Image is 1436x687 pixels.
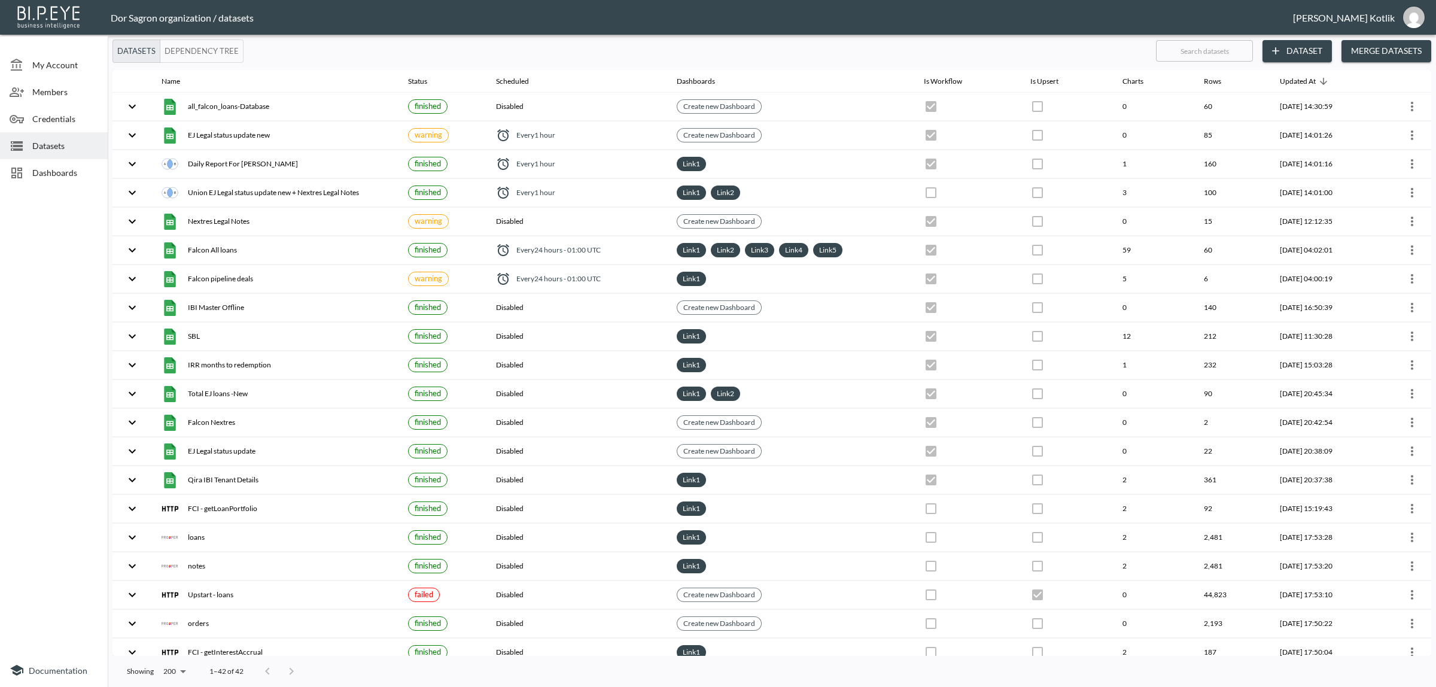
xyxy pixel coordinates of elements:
[486,179,668,207] th: {"type":"div","key":null,"ref":null,"props":{"style":{"display":"flex","alignItems":"center","col...
[162,385,178,402] img: google sheets
[1375,409,1431,437] th: {"type":{"isMobxInjector":true,"displayName":"inject-with-userStore-stripeStore-datasetsStore(Obj...
[1270,265,1375,293] th: 2025-09-02, 04:00:19
[1156,36,1253,66] input: Search datasets
[1113,380,1194,408] th: 0
[152,409,398,437] th: {"type":"div","key":null,"ref":null,"props":{"style":{"display":"flex","gap":16,"alignItems":"cen...
[667,208,914,236] th: {"type":{},"key":null,"ref":null,"props":{"size":"small","clickable":true,"style":{"background":"...
[122,585,142,605] button: expand row
[122,556,142,576] button: expand row
[162,558,178,574] img: prosper
[1270,93,1375,121] th: 2025-09-02, 14:30:59
[1402,183,1422,202] button: more
[1194,323,1270,351] th: 212
[714,243,737,257] a: Link2
[745,243,774,257] div: Link3
[1021,208,1113,236] th: {"type":{},"key":null,"ref":null,"props":{"disabled":true,"checked":false,"color":"primary","styl...
[1021,150,1113,178] th: {"type":{},"key":null,"ref":null,"props":{"disabled":true,"color":"primary","style":{"padding":0}...
[122,498,142,519] button: expand row
[1122,74,1143,89] div: Charts
[677,387,706,401] div: Link1
[162,299,178,316] img: google sheets
[914,351,1021,379] th: {"type":{},"key":null,"ref":null,"props":{"disabled":true,"checked":true,"color":"primary","style...
[415,417,441,427] span: finished
[714,387,737,400] a: Link2
[32,166,98,179] span: Dashboards
[415,130,442,139] span: In the last run the data is empty
[1375,236,1431,265] th: {"type":{"isMobxInjector":true,"displayName":"inject-with-userStore-stripeStore-datasetsStore(Obj...
[162,414,389,431] div: Falcon Nextres
[486,323,668,351] th: Disabled
[1270,294,1375,322] th: 2025-08-31, 16:50:39
[1375,150,1431,178] th: {"type":{"isMobxInjector":true,"displayName":"inject-with-userStore-stripeStore-datasetsStore(Obj...
[398,323,486,351] th: {"type":{},"key":null,"ref":null,"props":{"size":"small","label":{"type":{},"key":null,"ref":null...
[914,121,1021,150] th: {"type":{},"key":null,"ref":null,"props":{"disabled":true,"checked":true,"color":"primary","style...
[677,501,706,516] div: Link1
[162,586,178,603] img: http icon
[1402,499,1422,518] button: more
[398,208,486,236] th: {"type":{},"key":null,"ref":null,"props":{"size":"small","label":{"type":{},"key":null,"ref":null...
[1375,294,1431,322] th: {"type":{"isMobxInjector":true,"displayName":"inject-with-userStore-stripeStore-datasetsStore(Obj...
[680,272,702,285] a: Link1
[152,236,398,265] th: {"type":"div","key":null,"ref":null,"props":{"style":{"display":"flex","gap":16,"alignItems":"cen...
[1270,409,1375,437] th: 2025-08-03, 20:42:54
[122,412,142,433] button: expand row
[1021,323,1113,351] th: {"type":{},"key":null,"ref":null,"props":{"disabled":true,"checked":false,"color":"primary","styl...
[1194,351,1270,379] th: 232
[667,323,914,351] th: {"type":"div","key":null,"ref":null,"props":{"style":{"display":"flex","flexWrap":"wrap","gap":6}...
[817,243,839,257] a: Link5
[667,179,914,207] th: {"type":"div","key":null,"ref":null,"props":{"style":{"display":"flex","flexWrap":"wrap","gap":6}...
[680,358,702,372] a: Link1
[1402,355,1422,375] button: more
[398,179,486,207] th: {"type":{},"key":null,"ref":null,"props":{"size":"small","label":{"type":{},"key":null,"ref":null...
[32,113,98,125] span: Credentials
[415,101,441,111] span: finished
[162,385,389,402] div: Total EJ loans -New
[1402,413,1422,432] button: more
[162,127,178,144] img: google sheets
[162,615,178,632] img: prosper
[162,328,178,345] img: google sheets
[1113,179,1194,207] th: 3
[152,294,398,322] th: {"type":"div","key":null,"ref":null,"props":{"style":{"display":"flex","gap":16,"alignItems":"cen...
[1280,74,1316,89] div: Updated At
[680,329,702,343] a: Link1
[1270,208,1375,236] th: 2025-09-02, 12:12:35
[1375,323,1431,351] th: {"type":{"isMobxInjector":true,"displayName":"inject-with-userStore-stripeStore-datasetsStore(Obj...
[162,529,178,546] img: prosper
[1402,614,1422,633] button: more
[680,387,702,400] a: Link1
[496,74,544,89] span: Scheduled
[516,159,555,169] span: Every 1 hour
[15,3,84,30] img: bipeye-logo
[1194,208,1270,236] th: 15
[677,358,706,372] div: Link1
[1113,150,1194,178] th: 1
[486,208,668,236] th: Disabled
[681,588,757,601] a: Create new Dashboard
[160,39,244,63] button: Dependency Tree
[1021,294,1113,322] th: {"type":{},"key":null,"ref":null,"props":{"disabled":true,"checked":false,"color":"primary","styl...
[398,351,486,379] th: {"type":{},"key":null,"ref":null,"props":{"size":"small","label":{"type":{},"key":null,"ref":null...
[112,39,244,63] div: Platform
[162,644,178,661] img: http icon
[677,329,706,343] div: Link1
[162,98,178,115] img: google sheets
[122,154,142,174] button: expand row
[779,243,808,257] div: Link4
[914,323,1021,351] th: {"type":{},"key":null,"ref":null,"props":{"disabled":true,"checked":true,"color":"primary","style...
[1021,265,1113,293] th: {"type":{},"key":null,"ref":null,"props":{"disabled":true,"checked":false,"color":"primary","styl...
[162,74,180,89] div: Name
[486,351,668,379] th: Disabled
[914,265,1021,293] th: {"type":{},"key":null,"ref":null,"props":{"disabled":true,"checked":true,"color":"primary","style...
[162,328,389,345] div: SBL
[122,470,142,490] button: expand row
[1293,12,1395,23] div: [PERSON_NAME] Kotlik
[681,444,757,458] a: Create new Dashboard
[122,642,142,662] button: expand row
[1204,74,1237,89] span: Rows
[667,380,914,408] th: {"type":"div","key":null,"ref":null,"props":{"style":{"display":"flex","flexWrap":"wrap","gap":6}...
[1402,643,1422,662] button: more
[398,150,486,178] th: {"type":{},"key":null,"ref":null,"props":{"size":"small","label":{"type":{},"key":null,"ref":null...
[398,294,486,322] th: {"type":{},"key":null,"ref":null,"props":{"size":"small","label":{"type":{},"key":null,"ref":null...
[680,645,702,659] a: Link1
